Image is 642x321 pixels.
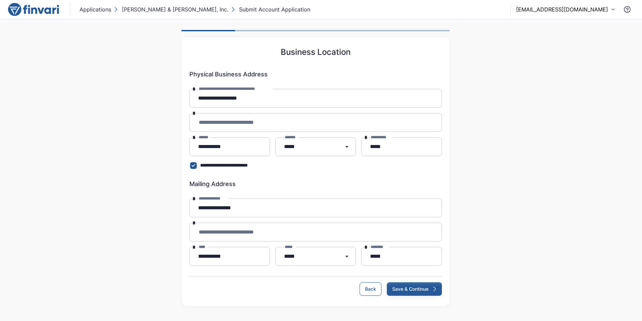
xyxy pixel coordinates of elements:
p: Submit Account Application [239,5,310,13]
button: [EMAIL_ADDRESS][DOMAIN_NAME] [516,5,615,13]
button: [PERSON_NAME] & [PERSON_NAME], Inc. [112,4,230,15]
p: [EMAIL_ADDRESS][DOMAIN_NAME] [516,5,608,13]
button: Open [340,250,354,263]
button: Applications [78,4,112,15]
h6: Physical Business Address [189,71,442,78]
button: Save & Continue [387,282,442,296]
h6: Mailing Address [189,180,442,188]
img: logo [8,3,59,16]
button: Open [340,140,354,153]
p: Applications [80,5,111,13]
h5: Business Location [281,47,351,57]
button: Back [360,282,381,296]
p: [PERSON_NAME] & [PERSON_NAME], Inc. [122,5,228,13]
button: Contact Support [621,3,634,16]
button: Submit Account Application [230,4,312,15]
